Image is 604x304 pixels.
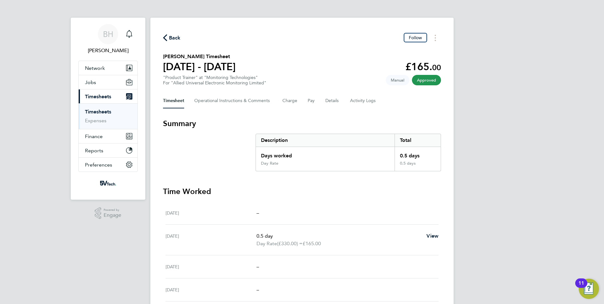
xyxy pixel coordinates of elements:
button: Timesheet [163,93,184,108]
button: Network [79,61,137,75]
span: (£330.00) = [277,240,303,246]
div: For "Allied Universal Electronic Monitoring Limited" [163,80,266,86]
p: 0.5 day [257,232,421,240]
div: [DATE] [166,232,257,247]
a: View [426,232,438,240]
div: 11 [578,283,584,291]
button: Open Resource Center, 11 new notifications [579,279,599,299]
span: Timesheets [85,94,111,100]
span: This timesheet has been approved. [412,75,441,85]
span: – [257,210,259,216]
span: – [257,264,259,270]
span: Powered by [104,207,121,213]
span: Engage [104,213,121,218]
a: BH[PERSON_NAME] [78,24,138,54]
span: View [426,233,438,239]
button: Timesheets Menu [430,33,441,43]
div: "Product Trainer" at "Monitoring Technologies" [163,75,266,86]
div: Total [395,134,441,147]
span: Follow [409,35,422,40]
h3: Summary [163,119,441,129]
div: Description [256,134,395,147]
span: Back [169,34,181,42]
button: Back [163,34,181,42]
div: Day Rate [261,161,278,166]
div: [DATE] [166,209,257,217]
button: Activity Logs [350,93,377,108]
button: Details [325,93,340,108]
div: Days worked [256,147,395,161]
img: weare5values-logo-retina.png [99,178,118,188]
span: Finance [85,133,103,139]
span: Preferences [85,162,112,168]
button: Jobs [79,75,137,89]
div: [DATE] [166,286,257,294]
button: Preferences [79,158,137,172]
button: Charge [282,93,298,108]
a: Timesheets [85,109,111,115]
span: This timesheet was manually created. [386,75,409,85]
span: Reports [85,148,103,154]
div: 0.5 days [395,161,441,171]
button: Follow [404,33,427,42]
span: Day Rate [257,240,277,247]
div: [DATE] [166,263,257,271]
button: Operational Instructions & Comments [194,93,272,108]
button: Pay [308,93,315,108]
app-decimal: £165. [405,61,441,73]
button: Finance [79,129,137,143]
span: BH [103,30,113,38]
h2: [PERSON_NAME] Timesheet [163,53,236,60]
span: Network [85,65,105,71]
div: Summary [256,134,441,171]
h1: [DATE] - [DATE] [163,60,236,73]
a: Go to home page [78,178,138,188]
h3: Time Worked [163,186,441,197]
button: Timesheets [79,89,137,103]
nav: Main navigation [71,18,145,200]
span: £165.00 [303,240,321,246]
span: 00 [432,63,441,72]
span: Jobs [85,79,96,85]
button: Reports [79,143,137,157]
span: Bethany Haswell [78,47,138,54]
span: – [257,287,259,293]
div: 0.5 days [395,147,441,161]
a: Powered byEngage [95,207,122,219]
div: Timesheets [79,103,137,129]
a: Expenses [85,118,106,124]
